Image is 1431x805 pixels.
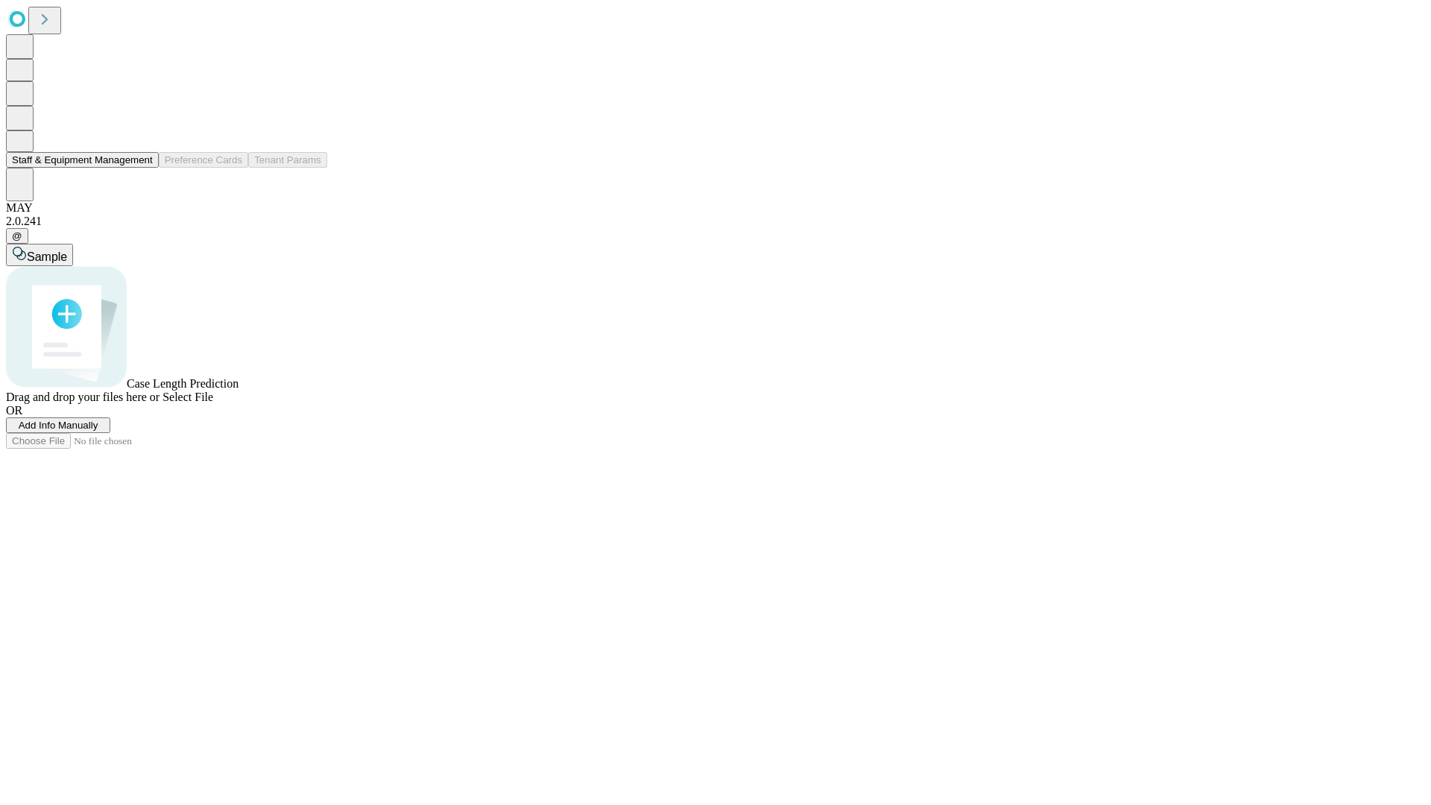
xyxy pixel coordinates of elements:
button: Preference Cards [159,152,248,168]
span: @ [12,230,22,241]
button: Staff & Equipment Management [6,152,159,168]
span: Sample [27,250,67,263]
span: Add Info Manually [19,420,98,431]
button: Add Info Manually [6,417,110,433]
span: Drag and drop your files here or [6,391,159,403]
div: MAY [6,201,1425,215]
button: Sample [6,244,73,266]
span: OR [6,404,22,417]
span: Case Length Prediction [127,377,238,390]
div: 2.0.241 [6,215,1425,228]
button: @ [6,228,28,244]
span: Select File [162,391,213,403]
button: Tenant Params [248,152,327,168]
